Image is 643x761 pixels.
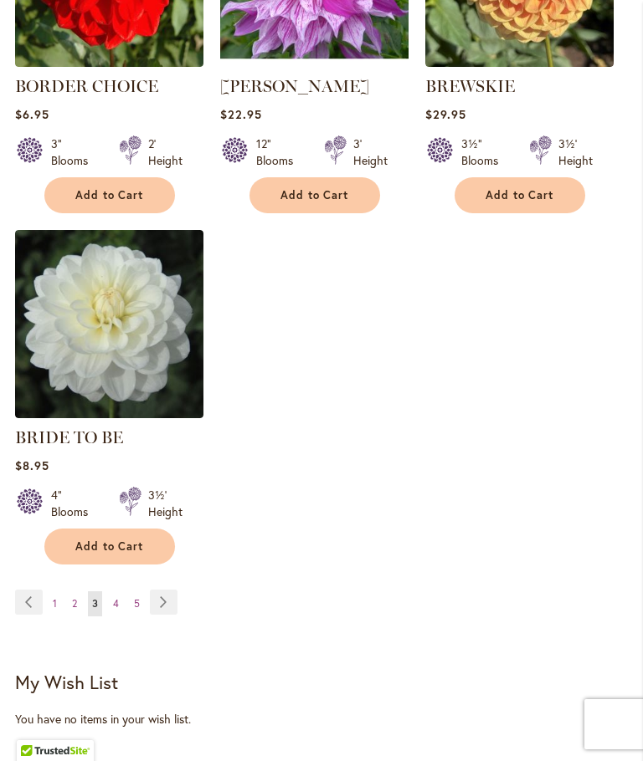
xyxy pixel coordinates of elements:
button: Add to Cart [249,177,380,213]
div: You have no items in your wish list. [15,711,628,728]
div: 3' Height [353,135,388,169]
a: BREWSKIE [425,76,515,96]
a: [PERSON_NAME] [220,76,369,96]
a: BORDER CHOICE [15,76,158,96]
span: 4 [113,597,119,610]
span: 2 [72,597,77,610]
span: $29.95 [425,106,466,122]
span: $22.95 [220,106,262,122]
span: $6.95 [15,106,49,122]
span: 3 [92,597,98,610]
div: 3½' Height [558,135,593,169]
div: 3½' Height [148,487,183,520]
div: 3½" Blooms [461,135,509,169]
a: BRIDE TO BE [15,427,123,447]
a: 1 [49,591,61,616]
span: $8.95 [15,457,49,473]
span: Add to Cart [75,188,144,202]
div: 2' Height [148,135,183,169]
span: Add to Cart [75,539,144,554]
button: Add to Cart [44,177,175,213]
iframe: Launch Accessibility Center [13,702,59,748]
span: 5 [134,597,140,610]
span: Add to Cart [280,188,349,202]
a: BRIDE TO BE [15,406,203,421]
a: 2 [68,591,81,616]
div: 12" Blooms [256,135,304,169]
div: 4" Blooms [51,487,99,520]
span: Add to Cart [486,188,554,202]
a: 5 [130,591,144,616]
button: Add to Cart [455,177,585,213]
img: BRIDE TO BE [15,230,203,418]
strong: My Wish List [15,670,118,694]
a: 4 [109,591,123,616]
a: BORDER CHOICE [15,54,203,70]
a: Brandon Michael [220,54,409,70]
span: 1 [53,597,57,610]
button: Add to Cart [44,529,175,564]
a: BREWSKIE [425,54,614,70]
div: 3" Blooms [51,135,99,169]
